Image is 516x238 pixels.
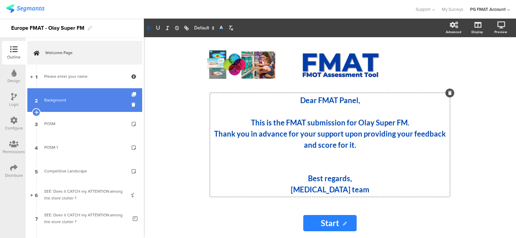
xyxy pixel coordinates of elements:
i: Duplicate [132,92,137,97]
a: 5 Competitive Landscape [27,159,142,183]
div: PG FMAT Account [470,6,506,13]
div: Advanced [446,29,461,34]
div: POSM 1 [44,144,125,151]
span: 3 [35,120,38,127]
div: Distribute [5,172,23,178]
div: Logic [9,101,19,108]
img: segmanta logo [6,4,44,13]
span: 1 [35,73,37,80]
div: SEE: Does it CATCH my ATTENTION among the store clutter ? [44,212,128,225]
div: Preview [494,29,507,34]
span: 7 [35,215,38,222]
a: 6 SEE: Does it CATCH my ATTENTION among the store clutter ? [27,183,142,207]
a: 7 SEE: Does it CATCH my ATTENTION among the store clutter ? [27,207,142,230]
div: Competitive Landscape [44,168,125,174]
span: 4 [35,144,38,151]
div: Configure [5,125,23,131]
span: Welcome Page [45,49,132,56]
div: Please enter your name: [44,73,125,80]
div: Display [471,29,483,34]
a: 2 Background [27,88,142,112]
a: 4 POSM 1 [27,136,142,159]
span: 6 [35,191,38,198]
strong: Dear FMAT Panel, [300,96,360,105]
strong: Best regards, [308,174,352,183]
span: 2 [35,96,38,104]
strong: [MEDICAL_DATA] team [291,185,369,194]
div: Background [44,97,125,103]
div: POSM [44,120,125,127]
a: 1 Please enter your name: [27,65,142,88]
a: Welcome Page [27,41,142,65]
div: Permissions [3,149,25,155]
span: Support [416,6,431,13]
i: Delete [132,101,137,108]
div: Europe FMAT - Olay Super FM [11,23,84,33]
a: 3 POSM [27,112,142,136]
div: Design [7,78,20,84]
div: SEE: Does it CATCH my ATTENTION among the store clutter ? [44,188,125,201]
input: Start [303,215,357,231]
div: Outline [7,54,21,60]
span: 5 [35,167,38,175]
strong: This is the FMAT submission for Olay Super FM. [251,118,409,127]
strong: Thank you in advance for your support upon providing your feedback and score for it. [214,129,447,149]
